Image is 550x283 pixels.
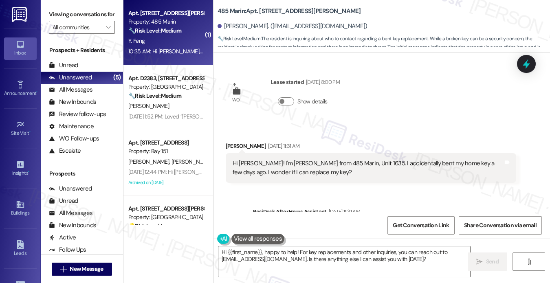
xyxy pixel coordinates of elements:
[128,83,204,91] div: Property: [GEOGRAPHIC_DATA]
[128,178,205,188] div: Archived on [DATE]
[49,8,115,21] label: Viewing conversations for
[128,74,204,83] div: Apt. D2383, [STREET_ADDRESS][PERSON_NAME]
[266,142,299,150] div: [DATE] 11:31 AM
[486,257,499,266] span: Send
[304,78,340,86] div: [DATE] 8:00 PM
[128,213,204,222] div: Property: [GEOGRAPHIC_DATA]
[4,37,37,59] a: Inbox
[464,221,537,230] span: Share Conversation via email
[226,142,517,153] div: [PERSON_NAME]
[49,209,92,217] div: All Messages
[70,265,103,273] span: New Message
[41,169,123,178] div: Prospects
[271,78,340,89] div: Lease started
[49,233,76,242] div: Active
[52,263,112,276] button: New Message
[4,118,37,140] a: Site Visit •
[49,246,86,254] div: Follow Ups
[29,129,31,135] span: •
[128,102,169,110] span: [PERSON_NAME]
[128,204,204,213] div: Apt. [STREET_ADDRESS][PERSON_NAME]
[60,266,66,272] i: 
[36,89,37,95] span: •
[253,207,544,219] div: ResiDesk After Hours Assistant
[128,9,204,18] div: Apt. [STREET_ADDRESS][PERSON_NAME]
[49,134,99,143] div: WO Follow-ups
[297,97,328,106] label: Show details
[218,22,367,31] div: [PERSON_NAME]. ([EMAIL_ADDRESS][DOMAIN_NAME])
[12,7,29,22] img: ResiDesk Logo
[128,18,204,26] div: Property: 485 Marin
[128,138,204,147] div: Apt. [STREET_ADDRESS]
[393,221,449,230] span: Get Conversation Link
[49,221,96,230] div: New Inbounds
[526,259,532,265] i: 
[128,158,172,165] span: [PERSON_NAME]
[171,158,212,165] span: [PERSON_NAME]
[468,252,507,271] button: Send
[49,61,78,70] div: Unread
[49,86,92,94] div: All Messages
[218,246,470,277] textarea: Hi {{first_name}}, happy to help! For key replacements and other inquiries, you can reach out to ...
[49,73,92,82] div: Unanswered
[49,197,78,205] div: Unread
[49,184,92,193] div: Unanswered
[49,98,96,106] div: New Inbounds
[49,110,106,118] div: Review follow-ups
[232,96,240,104] div: WO
[387,216,454,235] button: Get Conversation Link
[49,122,94,131] div: Maintenance
[218,7,361,15] b: 485 Marin: Apt. [STREET_ADDRESS][PERSON_NAME]
[128,222,172,230] strong: 💡 Risk Level: Low
[128,92,181,99] strong: 🔧 Risk Level: Medium
[327,207,360,216] div: [DATE] 11:31 AM
[53,21,102,34] input: All communities
[4,238,37,260] a: Leads
[106,24,110,31] i: 
[459,216,542,235] button: Share Conversation via email
[41,46,123,55] div: Prospects + Residents
[128,27,181,34] strong: 🔧 Risk Level: Medium
[111,71,123,84] div: (5)
[28,169,29,175] span: •
[128,37,145,44] span: Y. Feng
[4,197,37,219] a: Buildings
[233,159,504,177] div: Hi [PERSON_NAME]! I'm [PERSON_NAME] from 485 Marin, Unit 1635. I accidentally bent my home key a ...
[4,158,37,180] a: Insights •
[128,147,204,156] div: Property: Bay 151
[49,147,81,155] div: Escalate
[218,35,261,42] strong: 🔧 Risk Level: Medium
[476,259,482,265] i: 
